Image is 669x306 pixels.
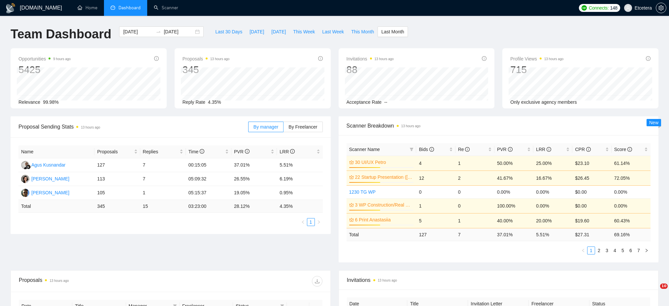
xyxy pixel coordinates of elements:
[612,171,651,185] td: 72.05%
[81,126,100,129] time: 13 hours ago
[581,249,585,252] span: left
[277,200,322,213] td: 4.35 %
[277,172,322,186] td: 6.19%
[494,228,533,241] td: 37.01 %
[494,156,533,171] td: 50.00%
[94,186,140,200] td: 105
[299,218,307,226] button: left
[140,172,186,186] td: 7
[603,247,611,254] a: 3
[355,173,413,181] a: 22 Startup Presentation ([PERSON_NAME])
[410,147,414,151] span: filter
[271,28,286,35] span: [DATE]
[416,198,455,213] td: 1
[547,147,551,152] span: info-circle
[416,171,455,185] td: 12
[347,55,394,63] span: Invitations
[78,5,97,11] a: homeHome
[572,228,611,241] td: $ 27.31
[21,162,66,167] a: AKAgus Kusnandar
[164,28,194,35] input: End date
[18,55,71,63] span: Opportunities
[627,147,632,152] span: info-circle
[18,99,40,105] span: Relevance
[156,29,161,34] span: swap-right
[635,247,642,254] a: 7
[455,198,494,213] td: 0
[455,213,494,228] td: 1
[619,247,626,254] a: 5
[212,26,246,37] button: Last 30 Days
[11,26,111,42] h1: Team Dashboard
[586,147,591,152] span: info-circle
[645,249,649,252] span: right
[183,63,230,76] div: 345
[416,156,455,171] td: 4
[611,247,619,254] a: 4
[21,189,29,197] img: AP
[627,247,635,254] li: 6
[635,247,643,254] li: 7
[94,145,140,158] th: Proposals
[458,147,470,152] span: Re
[603,247,611,254] li: 3
[277,186,322,200] td: 0.95%
[627,247,634,254] a: 6
[186,172,231,186] td: 05:09:32
[347,228,417,241] td: Total
[643,247,651,254] li: Next Page
[53,57,71,61] time: 9 hours ago
[643,247,651,254] button: right
[268,26,289,37] button: [DATE]
[533,156,572,171] td: 25.00%
[533,213,572,228] td: 20.00%
[579,247,587,254] li: Previous Page
[97,148,132,155] span: Proposals
[595,247,603,254] li: 2
[375,57,394,61] time: 13 hours ago
[510,55,563,63] span: Profile Views
[288,124,317,130] span: By Freelancer
[307,218,315,226] a: 1
[43,99,58,105] span: 99.98%
[582,5,587,11] img: upwork-logo.png
[455,171,494,185] td: 2
[416,213,455,228] td: 5
[408,144,415,154] span: filter
[649,120,658,125] span: New
[315,218,323,226] button: right
[186,186,231,200] td: 05:15:37
[349,189,376,195] a: 1230 TG WP
[322,28,344,35] span: Last Week
[533,171,572,185] td: 16.67%
[18,123,248,131] span: Proposal Sending Stats
[355,216,413,223] a: 6 Print Anastasiia
[186,200,231,213] td: 03:23:00
[245,149,250,154] span: info-circle
[533,228,572,241] td: 5.51 %
[416,185,455,198] td: 0
[656,3,666,13] button: setting
[31,161,66,169] div: Agus Kusnandar
[277,158,322,172] td: 5.51%
[140,186,186,200] td: 1
[215,28,242,35] span: Last 30 Days
[510,99,577,105] span: Only exclusive agency members
[118,5,141,11] span: Dashboard
[143,148,178,155] span: Replies
[18,200,94,213] td: Total
[611,247,619,254] li: 4
[154,56,159,61] span: info-circle
[419,147,434,152] span: Bids
[183,55,230,63] span: Proposals
[646,56,651,61] span: info-circle
[123,28,153,35] input: Start date
[348,26,378,37] button: This Month
[455,185,494,198] td: 0
[347,122,651,130] span: Scanner Breakdown
[347,276,651,284] span: Invitations
[347,99,382,105] span: Acceptance Rate
[595,247,603,254] a: 2
[293,28,315,35] span: This Week
[494,213,533,228] td: 40.00%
